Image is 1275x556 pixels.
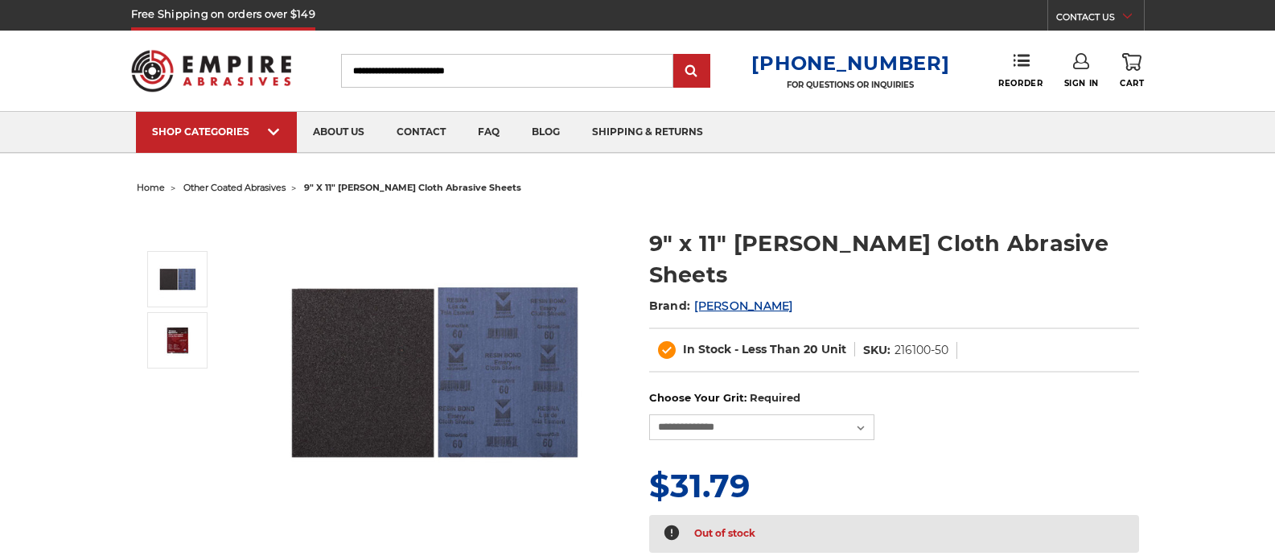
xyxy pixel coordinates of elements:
h1: 9" x 11" [PERSON_NAME] Cloth Abrasive Sheets [649,228,1139,290]
span: Sign In [1064,78,1099,89]
span: 9" x 11" [PERSON_NAME] cloth abrasive sheets [304,182,521,193]
small: Required [750,391,800,404]
a: blog [516,112,576,153]
a: [PHONE_NUMBER] [751,51,949,75]
a: [PERSON_NAME] [694,299,792,313]
span: - Less Than [734,342,800,356]
span: Cart [1120,78,1144,89]
span: Reorder [998,78,1043,89]
img: Empire Abrasives [131,39,292,102]
p: FOR QUESTIONS OR INQUIRIES [751,80,949,90]
span: 20 [804,342,818,356]
dt: SKU: [863,342,890,359]
img: 9" x 11" Emery Cloth Sheets [274,211,596,533]
dd: 216100-50 [895,342,948,359]
div: SHOP CATEGORIES [152,126,281,138]
span: $31.79 [649,466,750,505]
img: Emery Cloth 50 Pack [158,325,198,356]
a: shipping & returns [576,112,719,153]
a: contact [380,112,462,153]
span: In Stock [683,342,731,356]
a: CONTACT US [1056,8,1144,31]
label: Choose Your Grit: [649,390,1139,406]
a: faq [462,112,516,153]
input: Submit [676,56,708,88]
p: Out of stock [694,524,755,544]
a: Cart [1120,53,1144,89]
a: about us [297,112,380,153]
img: 9" x 11" Emery Cloth Sheets [158,259,198,299]
a: home [137,182,165,193]
a: other coated abrasives [183,182,286,193]
a: Reorder [998,53,1043,88]
span: Unit [821,342,846,356]
span: Brand: [649,299,691,313]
